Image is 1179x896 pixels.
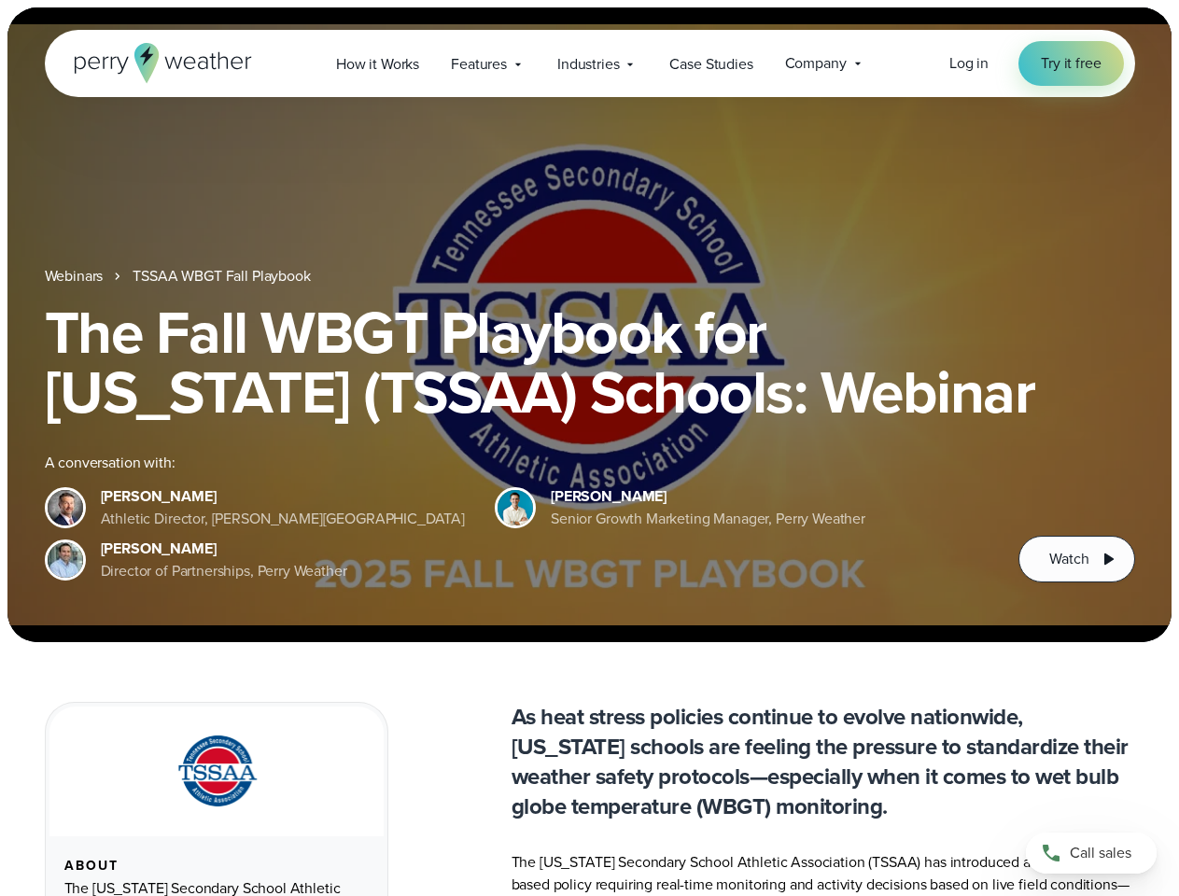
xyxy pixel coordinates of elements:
[101,538,347,560] div: [PERSON_NAME]
[551,508,865,530] div: Senior Growth Marketing Manager, Perry Weather
[512,702,1135,821] p: As heat stress policies continue to evolve nationwide, [US_STATE] schools are feeling the pressur...
[45,452,990,474] div: A conversation with:
[48,490,83,525] img: Brian Wyatt
[320,45,435,83] a: How it Works
[64,859,369,874] div: About
[1041,52,1101,75] span: Try it free
[451,53,507,76] span: Features
[133,265,310,287] a: TSSAA WBGT Fall Playbook
[669,53,752,76] span: Case Studies
[336,53,419,76] span: How it Works
[1018,536,1134,582] button: Watch
[498,490,533,525] img: Spencer Patton, Perry Weather
[45,265,104,287] a: Webinars
[101,560,347,582] div: Director of Partnerships, Perry Weather
[1049,548,1088,570] span: Watch
[48,542,83,578] img: Jeff Wood
[785,52,847,75] span: Company
[1018,41,1123,86] a: Try it free
[45,302,1135,422] h1: The Fall WBGT Playbook for [US_STATE] (TSSAA) Schools: Webinar
[557,53,619,76] span: Industries
[45,265,1135,287] nav: Breadcrumb
[949,52,989,74] span: Log in
[154,729,279,814] img: TSSAA-Tennessee-Secondary-School-Athletic-Association.svg
[101,485,466,508] div: [PERSON_NAME]
[1070,842,1131,864] span: Call sales
[653,45,768,83] a: Case Studies
[101,508,466,530] div: Athletic Director, [PERSON_NAME][GEOGRAPHIC_DATA]
[1026,833,1157,874] a: Call sales
[551,485,865,508] div: [PERSON_NAME]
[949,52,989,75] a: Log in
